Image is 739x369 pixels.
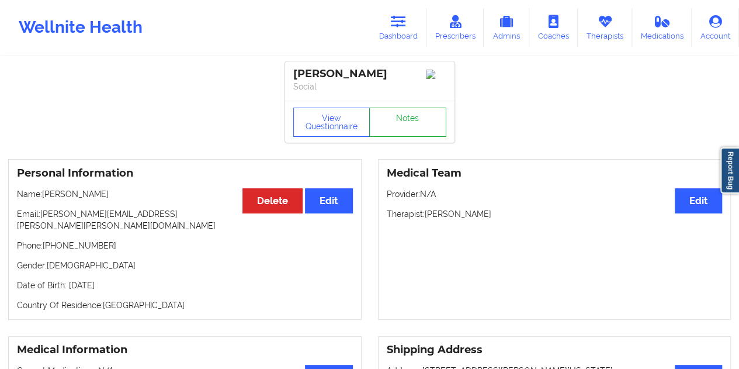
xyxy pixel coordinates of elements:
[370,8,426,47] a: Dashboard
[426,70,446,79] img: Image%2Fplaceholer-image.png
[484,8,529,47] a: Admins
[17,280,353,291] p: Date of Birth: [DATE]
[578,8,632,47] a: Therapists
[17,299,353,311] p: Country Of Residence: [GEOGRAPHIC_DATA]
[369,108,446,137] a: Notes
[720,147,739,194] a: Report Bug
[529,8,578,47] a: Coaches
[17,208,353,232] p: Email: [PERSON_NAME][EMAIL_ADDRESS][PERSON_NAME][PERSON_NAME][DOMAIN_NAME]
[17,167,353,180] h3: Personal Information
[293,67,446,81] div: [PERSON_NAME]
[675,188,722,213] button: Edit
[387,167,723,180] h3: Medical Team
[17,343,353,357] h3: Medical Information
[17,260,353,271] p: Gender: [DEMOGRAPHIC_DATA]
[305,188,352,213] button: Edit
[293,81,446,92] p: Social
[387,188,723,200] p: Provider: N/A
[387,208,723,220] p: Therapist: [PERSON_NAME]
[692,8,739,47] a: Account
[387,343,723,357] h3: Shipping Address
[632,8,692,47] a: Medications
[293,108,370,137] button: View Questionnaire
[17,188,353,200] p: Name: [PERSON_NAME]
[242,188,303,213] button: Delete
[17,240,353,251] p: Phone: [PHONE_NUMBER]
[426,8,484,47] a: Prescribers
